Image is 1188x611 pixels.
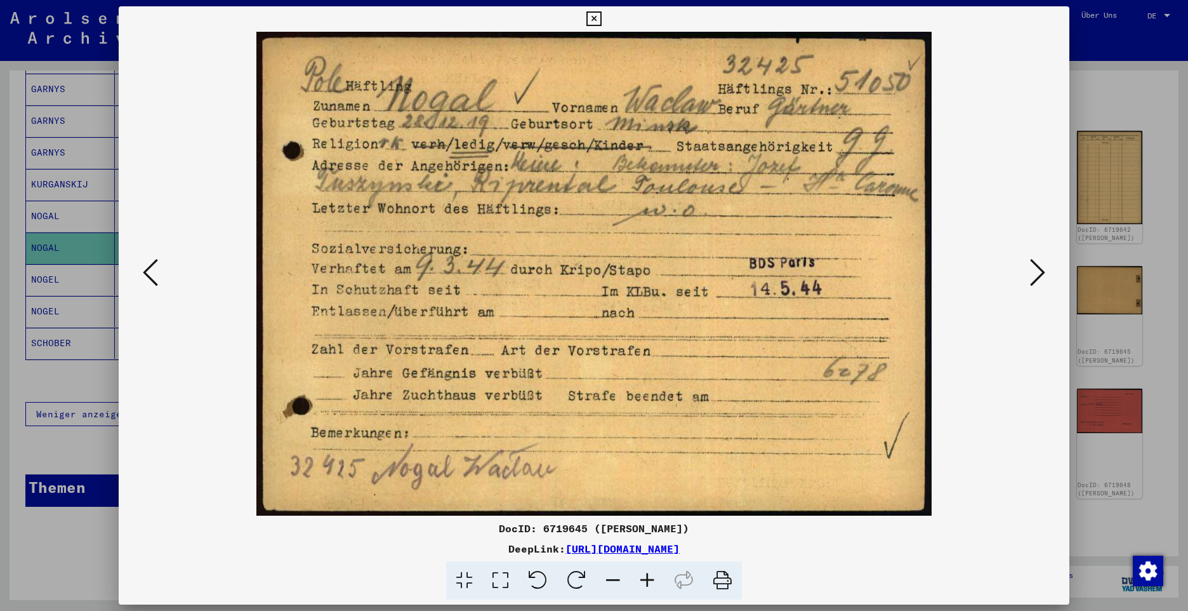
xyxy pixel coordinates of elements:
[119,541,1069,556] div: DeepLink:
[119,521,1069,536] div: DocID: 6719645 ([PERSON_NAME])
[1132,555,1163,586] div: Zustimmung ändern
[162,32,1026,516] img: 001.jpg
[565,542,680,555] a: [URL][DOMAIN_NAME]
[1133,556,1163,586] img: Zustimmung ändern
